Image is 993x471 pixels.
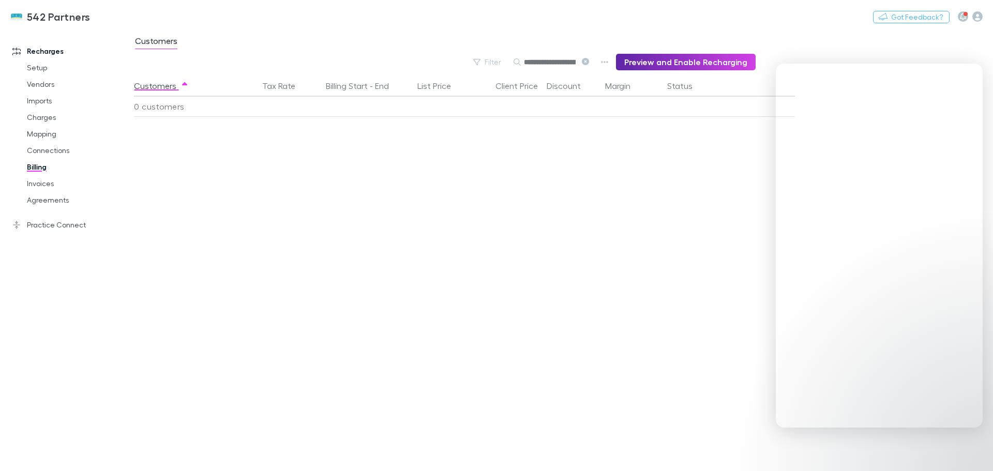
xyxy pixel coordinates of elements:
[17,142,140,159] a: Connections
[495,75,550,96] button: Client Price
[2,217,140,233] a: Practice Connect
[17,175,140,192] a: Invoices
[262,75,308,96] button: Tax Rate
[17,76,140,93] a: Vendors
[135,36,177,49] span: Customers
[873,11,950,23] button: Got Feedback?
[326,75,401,96] button: Billing Start - End
[17,109,140,126] a: Charges
[134,96,258,117] div: 0 customers
[2,43,140,59] a: Recharges
[17,192,140,208] a: Agreements
[605,75,643,96] button: Margin
[17,159,140,175] a: Billing
[776,64,983,428] iframe: Intercom live chat
[17,93,140,109] a: Imports
[547,75,593,96] button: Discount
[616,54,756,70] button: Preview and Enable Recharging
[10,10,23,23] img: 542 Partners's Logo
[667,75,705,96] button: Status
[17,59,140,76] a: Setup
[4,4,97,29] a: 542 Partners
[27,10,91,23] h3: 542 Partners
[17,126,140,142] a: Mapping
[468,56,507,68] button: Filter
[417,75,463,96] button: List Price
[134,75,189,96] button: Customers
[958,436,983,461] iframe: Intercom live chat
